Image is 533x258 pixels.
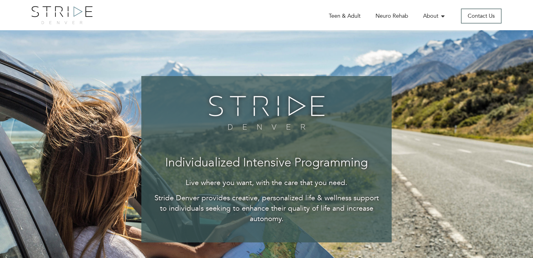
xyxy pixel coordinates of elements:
[375,12,408,20] a: Neuro Rehab
[154,193,379,224] p: Stride Denver provides creative, personalized life & wellness support to individuals seeking to e...
[423,12,446,20] a: About
[154,157,379,170] h3: Individualized Intensive Programming
[329,12,361,20] a: Teen & Adult
[31,6,92,24] img: logo.png
[205,91,328,134] img: banner-logo.png
[461,9,502,24] a: Contact Us
[154,178,379,188] p: Live where you want, with the care that you need.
